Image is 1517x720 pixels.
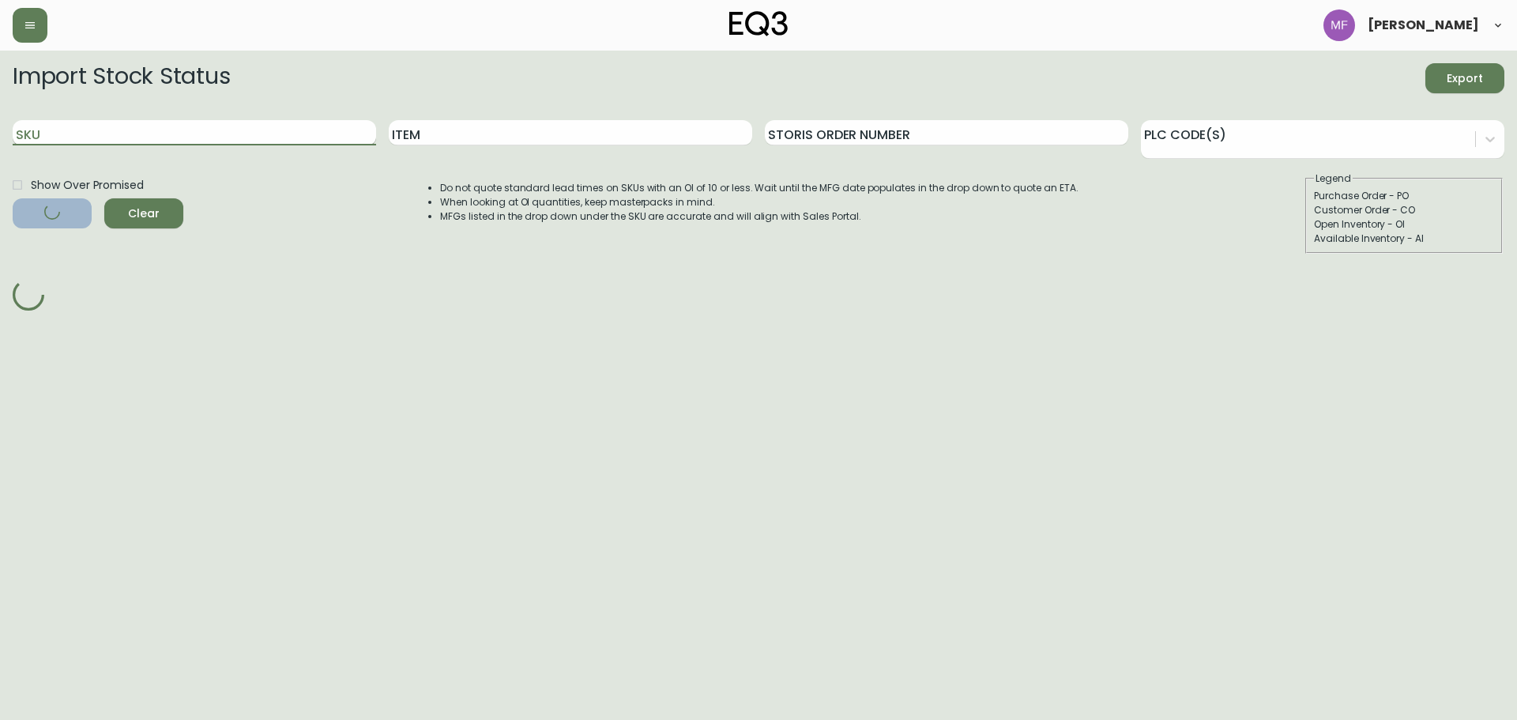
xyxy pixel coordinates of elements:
span: Clear [117,204,171,224]
div: Customer Order - CO [1314,203,1494,217]
div: Purchase Order - PO [1314,189,1494,203]
span: [PERSON_NAME] [1368,19,1479,32]
img: 5fd4d8da6c6af95d0810e1fe9eb9239f [1323,9,1355,41]
span: Show Over Promised [31,177,144,194]
div: Open Inventory - OI [1314,217,1494,232]
li: Do not quote standard lead times on SKUs with an OI of 10 or less. Wait until the MFG date popula... [440,181,1078,195]
button: Export [1425,63,1504,93]
legend: Legend [1314,172,1353,186]
img: logo [729,11,788,36]
li: When looking at OI quantities, keep masterpacks in mind. [440,195,1078,209]
div: Available Inventory - AI [1314,232,1494,246]
li: MFGs listed in the drop down under the SKU are accurate and will align with Sales Portal. [440,209,1078,224]
h2: Import Stock Status [13,63,230,93]
button: Clear [104,198,183,228]
span: Export [1438,69,1492,89]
